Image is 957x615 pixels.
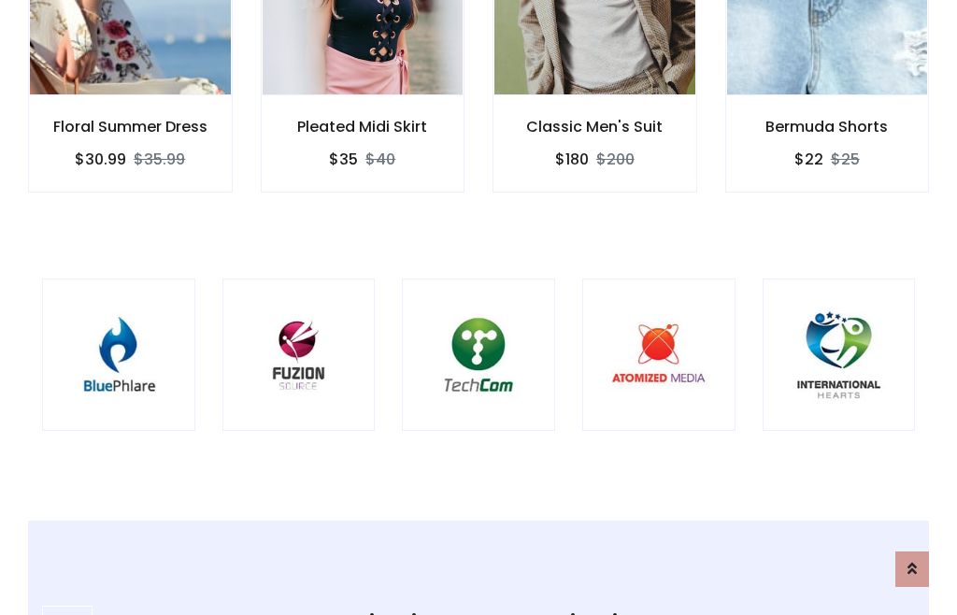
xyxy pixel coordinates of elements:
[262,118,464,136] h6: Pleated Midi Skirt
[329,150,358,168] h6: $35
[75,150,126,168] h6: $30.99
[794,150,823,168] h6: $22
[134,149,185,170] del: $35.99
[726,118,929,136] h6: Bermuda Shorts
[493,118,696,136] h6: Classic Men's Suit
[555,150,589,168] h6: $180
[596,149,635,170] del: $200
[831,149,860,170] del: $25
[29,118,232,136] h6: Floral Summer Dress
[365,149,395,170] del: $40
